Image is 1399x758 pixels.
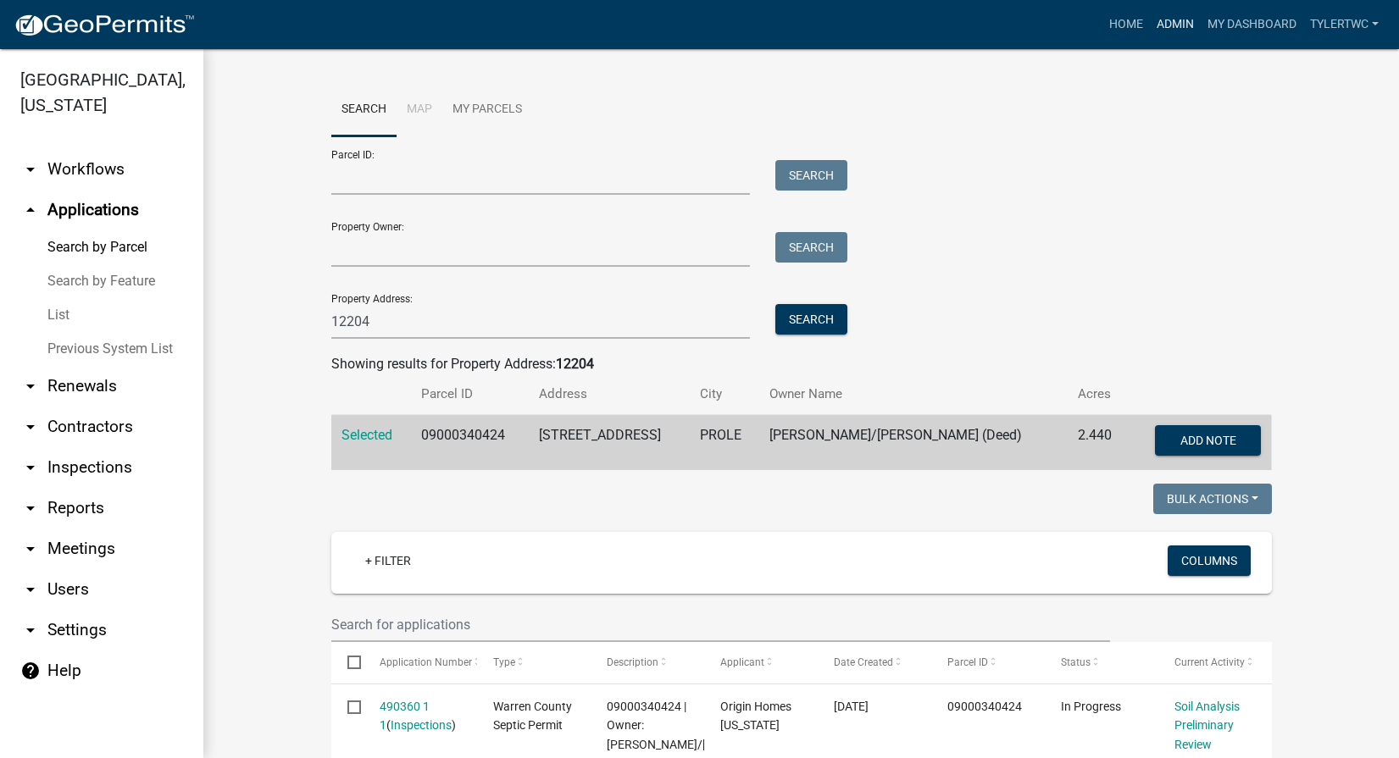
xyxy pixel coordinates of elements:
[380,700,430,733] a: 490360 1 1
[1174,700,1240,752] a: Soil Analysis Preliminary Review
[759,374,1068,414] th: Owner Name
[1068,415,1129,471] td: 2.440
[20,579,41,600] i: arrow_drop_down
[947,700,1022,713] span: 09000340424
[380,697,461,736] div: ( )
[331,354,1272,374] div: Showing results for Property Address:
[411,415,529,471] td: 09000340424
[20,457,41,478] i: arrow_drop_down
[947,656,988,668] span: Parcel ID
[1180,434,1236,447] span: Add Note
[1045,642,1158,683] datatable-header-cell: Status
[1158,642,1272,683] datatable-header-cell: Current Activity
[720,656,764,668] span: Applicant
[20,417,41,437] i: arrow_drop_down
[20,539,41,559] i: arrow_drop_down
[341,427,392,443] a: Selected
[477,642,591,683] datatable-header-cell: Type
[1174,656,1245,668] span: Current Activity
[493,700,572,733] span: Warren County Septic Permit
[20,376,41,396] i: arrow_drop_down
[690,415,759,471] td: PROLE
[331,642,364,683] datatable-header-cell: Select
[556,356,594,372] strong: 12204
[20,159,41,180] i: arrow_drop_down
[759,415,1068,471] td: [PERSON_NAME]/[PERSON_NAME] (Deed)
[1201,8,1303,41] a: My Dashboard
[775,232,847,263] button: Search
[704,642,818,683] datatable-header-cell: Applicant
[690,374,759,414] th: City
[834,700,869,713] span: 10/09/2025
[1102,8,1150,41] a: Home
[529,415,690,471] td: [STREET_ADDRESS]
[1150,8,1201,41] a: Admin
[591,642,704,683] datatable-header-cell: Description
[331,607,1111,642] input: Search for applications
[493,656,515,668] span: Type
[818,642,931,683] datatable-header-cell: Date Created
[1168,545,1251,576] button: Columns
[364,642,477,683] datatable-header-cell: Application Number
[411,374,529,414] th: Parcel ID
[442,83,532,137] a: My Parcels
[720,700,791,733] span: Origin Homes Iowa
[1303,8,1385,41] a: TylerTWC
[352,545,425,576] a: + Filter
[1155,425,1261,456] button: Add Note
[931,642,1045,683] datatable-header-cell: Parcel ID
[834,656,893,668] span: Date Created
[20,200,41,220] i: arrow_drop_up
[20,661,41,681] i: help
[20,620,41,640] i: arrow_drop_down
[1068,374,1129,414] th: Acres
[607,656,658,668] span: Description
[20,498,41,518] i: arrow_drop_down
[529,374,690,414] th: Address
[1061,656,1091,668] span: Status
[391,718,452,732] a: Inspections
[775,304,847,335] button: Search
[331,83,397,137] a: Search
[380,656,472,668] span: Application Number
[775,160,847,191] button: Search
[1061,700,1121,713] span: In Progress
[1153,484,1272,514] button: Bulk Actions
